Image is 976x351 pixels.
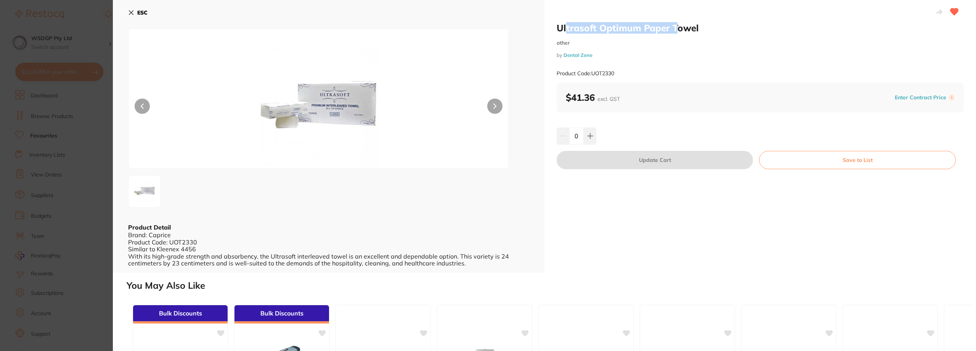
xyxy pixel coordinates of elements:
div: Bulk Discounts [234,305,329,324]
img: eDUwMC0xLmpwZw [204,48,432,168]
div: Bulk Discounts [133,305,228,324]
button: Enter Contract Price [893,94,949,101]
div: Brand: Caprice Product Code: UOT2330 Similar to Kleenex 4456 With its high-grade strength and abs... [128,231,529,267]
b: Product Detail [128,223,171,231]
h2: You May Also Like [127,280,973,291]
button: Save to List [759,151,956,169]
b: $41.36 [566,92,620,103]
h2: Ultrasoft Optimum Paper Towel [557,22,964,34]
b: ESC [137,9,148,16]
small: other [557,40,964,46]
label: i [949,94,955,100]
img: eDUwMC0xLmpwZw [131,178,158,205]
span: excl. GST [597,95,620,102]
small: by [557,52,964,58]
button: ESC [128,6,148,19]
a: Dental Zone [563,52,592,58]
small: Product Code: UOT2330 [557,70,614,77]
button: Update Cart [557,151,753,169]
